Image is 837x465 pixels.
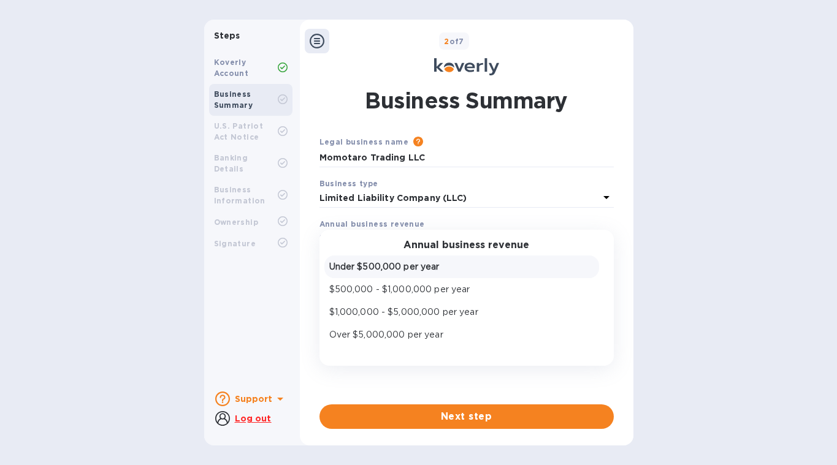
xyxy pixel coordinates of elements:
[329,409,604,424] span: Next step
[329,260,594,273] p: Under $500,000 per year
[329,328,594,341] p: Over $5,000,000 per year
[319,137,409,146] b: Legal business name
[403,240,529,251] h3: Annual business revenue
[329,306,594,319] p: $1,000,000 - $5,000,000 per year
[235,394,273,404] b: Support
[319,149,614,167] input: Enter legal business name
[329,283,594,296] p: $500,000 - $1,000,000 per year
[235,414,272,423] u: Log out
[319,232,453,245] p: Select annual business revenue
[214,185,266,205] b: Business Information
[319,193,467,203] b: Limited Liability Company (LLC)
[444,37,449,46] span: 2
[319,179,378,188] b: Business type
[214,89,253,110] b: Business Summary
[319,219,425,229] b: Annual business revenue
[214,31,240,40] b: Steps
[319,404,614,429] button: Next step
[214,153,248,173] b: Banking Details
[444,37,464,46] b: of 7
[214,58,249,78] b: Koverly Account
[214,239,256,248] b: Signature
[365,85,567,116] h1: Business Summary
[214,217,259,227] b: Ownership
[214,121,264,142] b: U.S. Patriot Act Notice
